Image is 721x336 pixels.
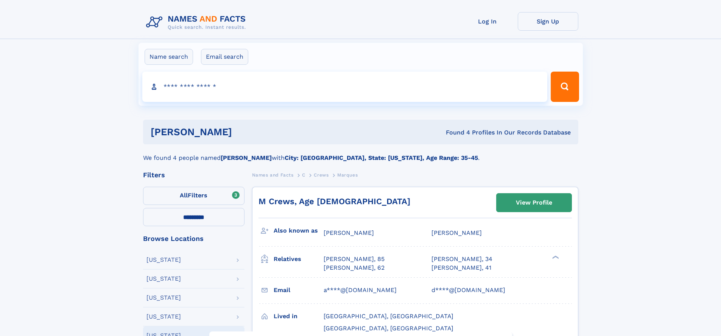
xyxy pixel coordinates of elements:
button: Search Button [551,72,579,102]
h3: Lived in [274,310,324,323]
a: Names and Facts [252,170,294,180]
input: search input [142,72,548,102]
b: [PERSON_NAME] [221,154,272,161]
b: City: [GEOGRAPHIC_DATA], State: [US_STATE], Age Range: 35-45 [285,154,478,161]
label: Name search [145,49,193,65]
h3: Relatives [274,253,324,266]
div: [US_STATE] [146,295,181,301]
a: Sign Up [518,12,578,31]
label: Email search [201,49,248,65]
a: [PERSON_NAME], 62 [324,264,385,272]
span: Crews [314,172,329,178]
span: [GEOGRAPHIC_DATA], [GEOGRAPHIC_DATA] [324,325,453,332]
h3: Also known as [274,224,324,237]
h1: [PERSON_NAME] [151,127,339,137]
div: Browse Locations [143,235,244,242]
label: Filters [143,187,244,205]
div: [US_STATE] [146,276,181,282]
div: ❯ [550,255,559,260]
a: Log In [457,12,518,31]
a: Crews [314,170,329,180]
a: [PERSON_NAME], 85 [324,255,385,263]
div: Found 4 Profiles In Our Records Database [339,128,571,137]
a: C [302,170,305,180]
span: [PERSON_NAME] [324,229,374,236]
div: We found 4 people named with . [143,144,578,163]
a: [PERSON_NAME], 34 [431,255,492,263]
div: View Profile [516,194,552,211]
h3: Email [274,284,324,297]
a: M Crews, Age [DEMOGRAPHIC_DATA] [259,197,410,206]
a: [PERSON_NAME], 41 [431,264,491,272]
div: [US_STATE] [146,314,181,320]
div: Filters [143,172,244,178]
span: [GEOGRAPHIC_DATA], [GEOGRAPHIC_DATA] [324,313,453,320]
a: View Profile [497,194,572,212]
div: [US_STATE] [146,257,181,263]
img: Logo Names and Facts [143,12,252,33]
span: Marques [337,172,358,178]
span: All [180,192,188,199]
span: C [302,172,305,178]
span: [PERSON_NAME] [431,229,482,236]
